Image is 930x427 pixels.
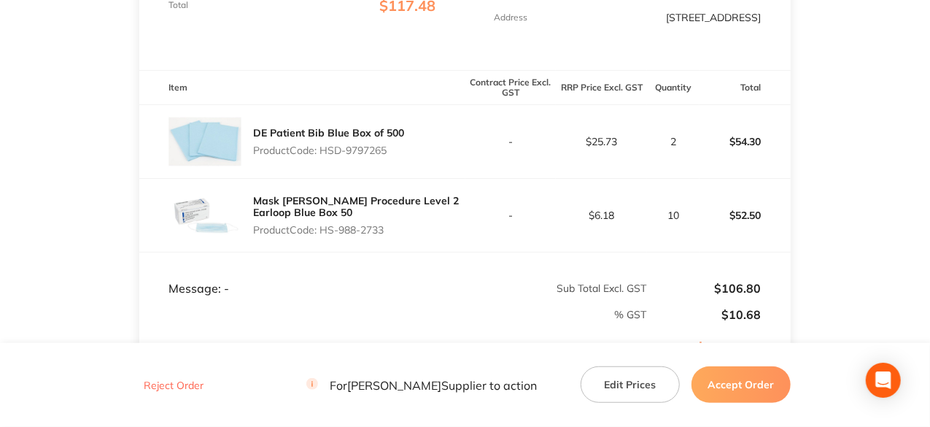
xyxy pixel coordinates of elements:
th: RRP Price Excl. GST [556,71,647,105]
img: aXR1MG9tNQ [168,179,241,252]
p: - [466,209,556,221]
p: Product Code: HS-988-2733 [253,224,465,236]
p: 2 [648,136,698,147]
p: 10 [648,209,698,221]
p: - [466,136,556,147]
div: Open Intercom Messenger [866,363,901,398]
p: Sub Total Excl. GST [466,282,647,294]
p: [STREET_ADDRESS] [666,12,762,23]
button: Accept Order [691,366,791,403]
button: Reject Order [139,379,208,392]
p: $25.73 [557,136,646,147]
th: Quantity [647,71,699,105]
a: Mask [PERSON_NAME] Procedure Level 2 Earloop Blue Box 50 [253,194,459,219]
img: aXBuem1icg [168,105,241,178]
button: Edit Prices [581,366,680,403]
p: $52.50 [700,198,790,233]
td: Message: - [139,253,465,296]
p: $117.48 [648,340,789,390]
a: DE Patient Bib Blue Box of 500 [253,126,404,139]
p: $6.18 [557,209,646,221]
p: For [PERSON_NAME] Supplier to action [306,378,537,392]
p: $106.80 [648,282,761,295]
p: Product Code: HSD-9797265 [253,145,404,156]
p: $54.30 [700,124,790,159]
th: Contract Price Excl. GST [465,71,557,105]
p: $10.68 [648,308,761,321]
p: % GST [140,309,646,320]
th: Total [700,71,791,105]
p: Address [495,12,528,23]
th: Item [139,71,465,105]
